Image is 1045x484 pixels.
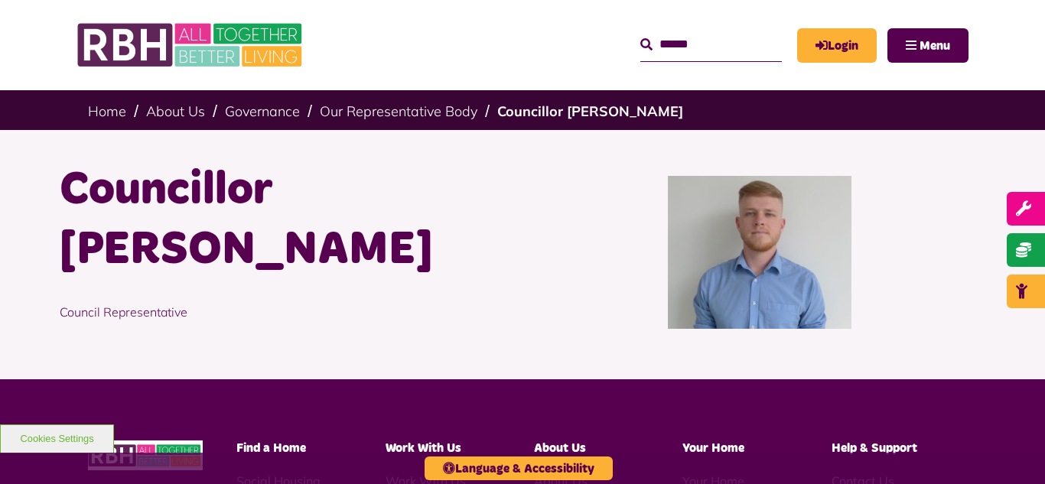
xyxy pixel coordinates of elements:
[887,28,968,63] button: Navigation
[88,440,203,470] img: RBH
[640,28,782,61] input: Search
[668,176,851,329] img: Cllr Williams
[236,442,306,454] span: Find a Home
[60,280,511,344] p: Council Representative
[146,102,205,120] a: About Us
[682,442,744,454] span: Your Home
[225,102,300,120] a: Governance
[832,442,917,454] span: Help & Support
[425,456,613,480] button: Language & Accessibility
[976,415,1045,484] iframe: Netcall Web Assistant for live chat
[88,102,126,120] a: Home
[77,15,306,75] img: RBH
[497,102,683,120] a: Councillor [PERSON_NAME]
[60,161,511,280] h1: Councillor [PERSON_NAME]
[920,40,950,52] span: Menu
[386,442,461,454] span: Work With Us
[320,102,477,120] a: Our Representative Body
[797,28,877,63] a: MyRBH
[534,442,586,454] span: About Us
